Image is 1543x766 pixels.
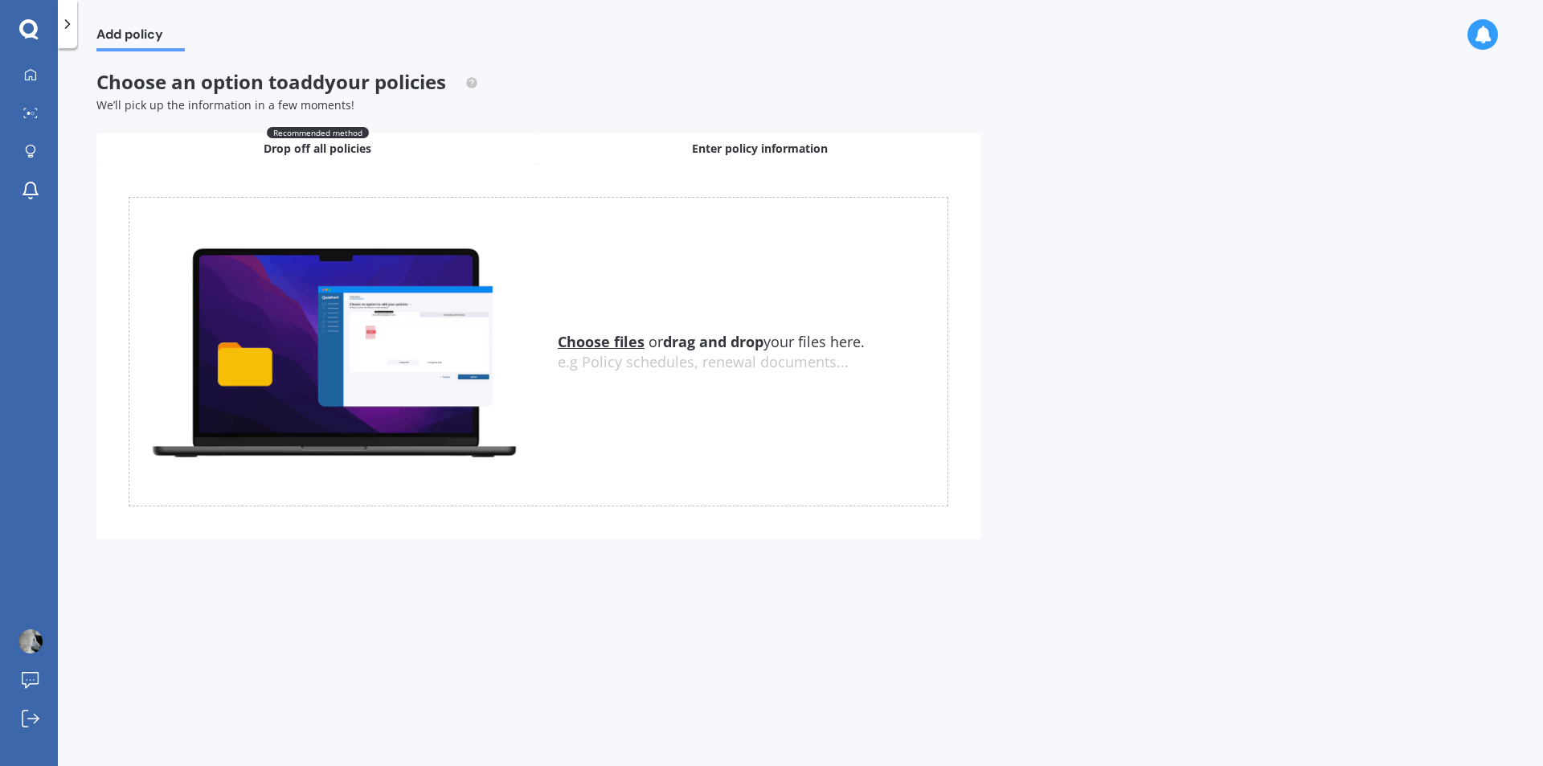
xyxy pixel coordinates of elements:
span: to add your policies [268,68,446,95]
span: Recommended method [267,127,369,138]
span: or your files here. [558,332,865,351]
span: We’ll pick up the information in a few moments! [96,97,354,113]
span: Enter policy information [692,141,828,157]
div: e.g Policy schedules, renewal documents... [558,354,947,371]
img: ACg8ocJGX_3k_97h6Wg8wWwbXVHj992ma_sKTgkcn5XS7IMkr5tV94AI=s96-c [18,629,43,653]
u: Choose files [558,332,645,351]
b: drag and drop [663,332,763,351]
span: Choose an option [96,68,478,95]
span: Add policy [96,27,185,48]
span: Drop off all policies [264,141,371,157]
img: upload.de96410c8ce839c3fdd5.gif [129,239,538,465]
